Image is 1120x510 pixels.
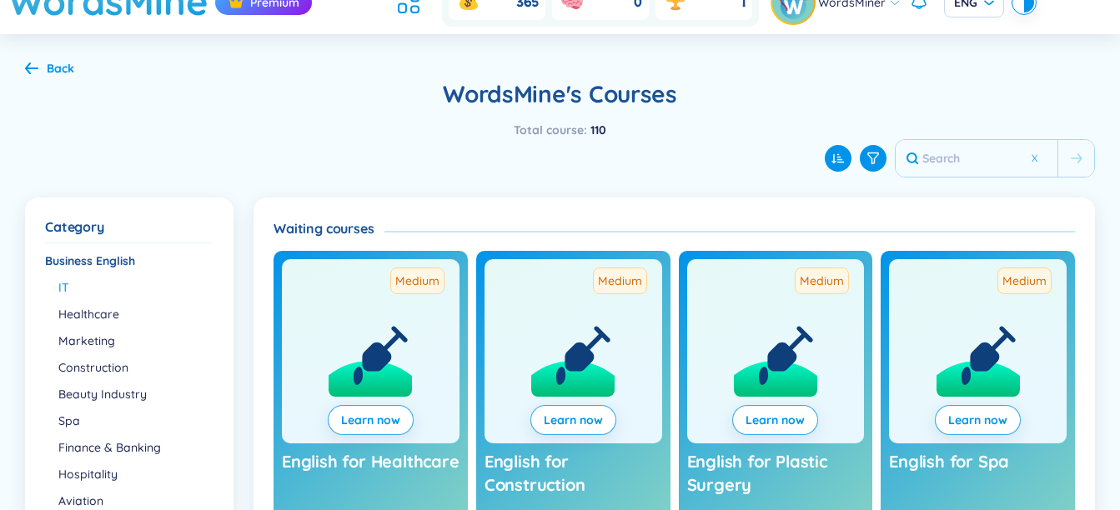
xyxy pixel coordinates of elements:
span: Medium [997,267,1052,294]
span: English for Healthcare [282,451,460,472]
a: English for Construction [485,450,662,497]
span: English for Plastic Surgery [687,451,827,495]
a: English for Plastic Surgery [687,450,865,497]
a: Learn now [948,411,1007,429]
input: Search [896,140,1057,177]
li: IT [58,278,212,297]
li: Healthcare [58,305,212,323]
span: Medium [795,267,849,294]
div: Category [45,217,213,236]
button: Learn now [328,405,414,435]
li: Aviation [58,492,212,510]
button: Learn now [530,405,616,435]
div: Business English [45,252,212,270]
a: Learn now [746,411,805,429]
li: Finance & Banking [58,438,212,457]
span: 110 [590,122,606,137]
li: Spa [58,412,212,430]
li: Marketing [58,332,212,350]
a: Learn now [544,411,603,429]
button: Learn now [935,405,1021,435]
span: Medium [593,267,647,294]
h2: WordsMine's Courses [443,79,677,109]
h4: Waiting courses [274,219,384,237]
div: Back [47,59,74,77]
button: Learn now [732,405,818,435]
a: English for Spa [889,450,1067,497]
span: English for Construction [485,451,585,495]
li: Beauty Industry [58,385,212,403]
span: English for Spa [889,451,1009,472]
span: Medium [390,267,444,294]
span: Total course : [514,122,590,137]
a: English for Healthcare [282,450,460,497]
li: Construction [58,358,212,377]
a: Back [25,62,74,77]
a: Learn now [341,411,400,429]
li: Hospitality [58,465,212,483]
